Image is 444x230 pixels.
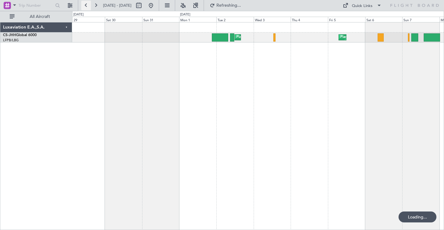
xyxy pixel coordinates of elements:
div: Mon 1 [179,17,216,22]
div: Wed 3 [254,17,291,22]
div: Loading... [399,211,436,222]
div: Thu 4 [291,17,328,22]
button: Refreshing... [207,1,243,10]
div: Sat 30 [105,17,142,22]
div: Planned Maint [GEOGRAPHIC_DATA] ([GEOGRAPHIC_DATA]) [340,33,436,42]
span: All Aircraft [16,15,64,19]
input: Trip Number [18,1,53,10]
button: All Aircraft [7,12,66,22]
div: Sat 6 [365,17,402,22]
span: Refreshing... [216,3,242,8]
span: [DATE] - [DATE] [103,3,132,8]
div: [DATE] [73,12,84,17]
div: Sun 7 [402,17,439,22]
div: Planned Maint [GEOGRAPHIC_DATA] ([GEOGRAPHIC_DATA]) [236,33,332,42]
a: LFPB/LBG [3,38,19,42]
div: [DATE] [180,12,190,17]
a: CS-JHHGlobal 6000 [3,33,37,37]
div: Quick Links [352,3,372,9]
div: Tue 2 [216,17,254,22]
button: Quick Links [340,1,385,10]
span: CS-JHH [3,33,16,37]
div: Fri 29 [68,17,105,22]
div: Fri 5 [328,17,365,22]
div: Sun 31 [142,17,179,22]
